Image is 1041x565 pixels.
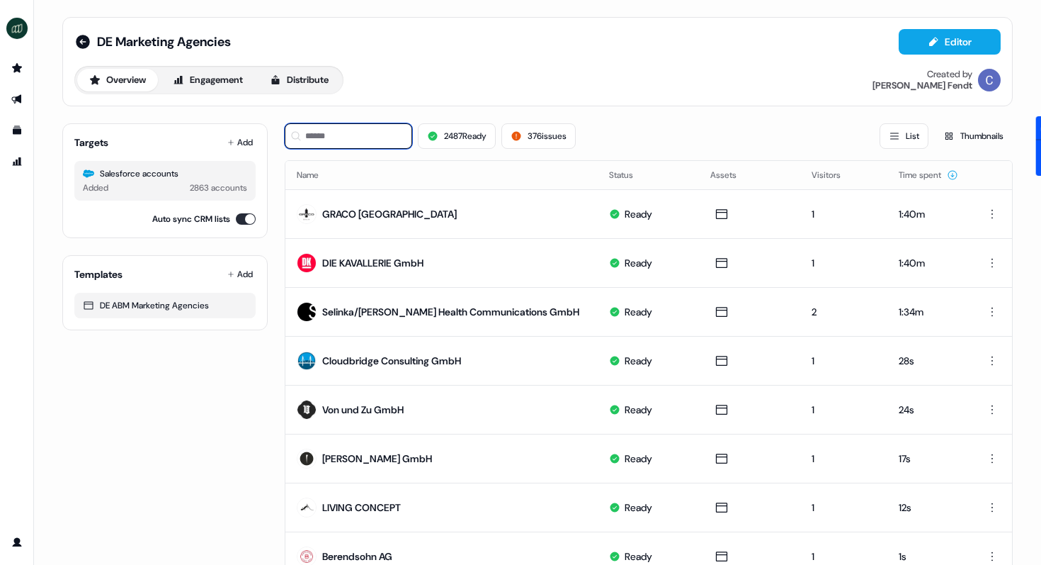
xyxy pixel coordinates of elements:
div: [PERSON_NAME] GmbH [322,452,432,466]
th: Assets [699,161,800,189]
div: Targets [74,135,108,150]
label: Auto sync CRM lists [152,212,230,226]
div: Created by [927,69,972,80]
div: 1 [812,354,876,368]
button: Engagement [161,69,255,91]
div: LIVING CONCEPT [322,500,401,515]
a: Editor [899,36,1001,51]
div: 1 [812,256,876,270]
div: 24s [899,403,960,417]
button: 376issues [501,123,576,149]
div: Salesforce accounts [83,167,247,181]
div: 1:34m [899,305,960,319]
button: Thumbnails [934,123,1013,149]
div: 12s [899,500,960,515]
div: Ready [625,403,652,417]
button: List [880,123,928,149]
div: Ready [625,354,652,368]
button: 2487Ready [418,123,496,149]
button: Status [609,162,650,188]
div: [PERSON_NAME] Fendt [872,80,972,91]
div: Ready [625,305,652,319]
span: DE Marketing Agencies [97,33,231,50]
button: Visitors [812,162,858,188]
div: GRACO [GEOGRAPHIC_DATA] [322,207,457,221]
div: 1s [899,549,960,564]
a: Go to prospects [6,57,28,79]
button: Overview [77,69,158,91]
div: Templates [74,267,123,281]
div: 2 [812,305,876,319]
div: Ready [625,256,652,270]
a: Go to attribution [6,150,28,173]
div: Cloudbridge Consulting GmbH [322,354,461,368]
div: 1 [812,549,876,564]
div: 1 [812,207,876,221]
div: Added [83,181,108,195]
button: Add [224,264,256,284]
div: Von und Zu GmbH [322,403,404,417]
a: Go to profile [6,531,28,554]
div: DIE KAVALLERIE GmbH [322,256,423,270]
div: Ready [625,207,652,221]
div: Ready [625,500,652,515]
div: 1 [812,500,876,515]
div: 28s [899,354,960,368]
button: Name [297,162,336,188]
div: Berendsohn AG [322,549,392,564]
a: Go to templates [6,119,28,142]
button: Add [224,133,256,152]
a: Go to outbound experience [6,88,28,111]
div: Ready [625,452,652,466]
button: Distribute [258,69,341,91]
img: Catherine [978,69,1001,91]
div: 2863 accounts [190,181,247,195]
div: 1 [812,403,876,417]
div: 1:40m [899,256,960,270]
div: Ready [625,549,652,564]
div: 1 [812,452,876,466]
div: 1:40m [899,207,960,221]
button: Time spent [899,162,958,188]
div: DE ABM Marketing Agencies [83,298,247,313]
div: 17s [899,452,960,466]
div: Selinka/[PERSON_NAME] Health Communications GmbH [322,305,579,319]
button: Editor [899,29,1001,55]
